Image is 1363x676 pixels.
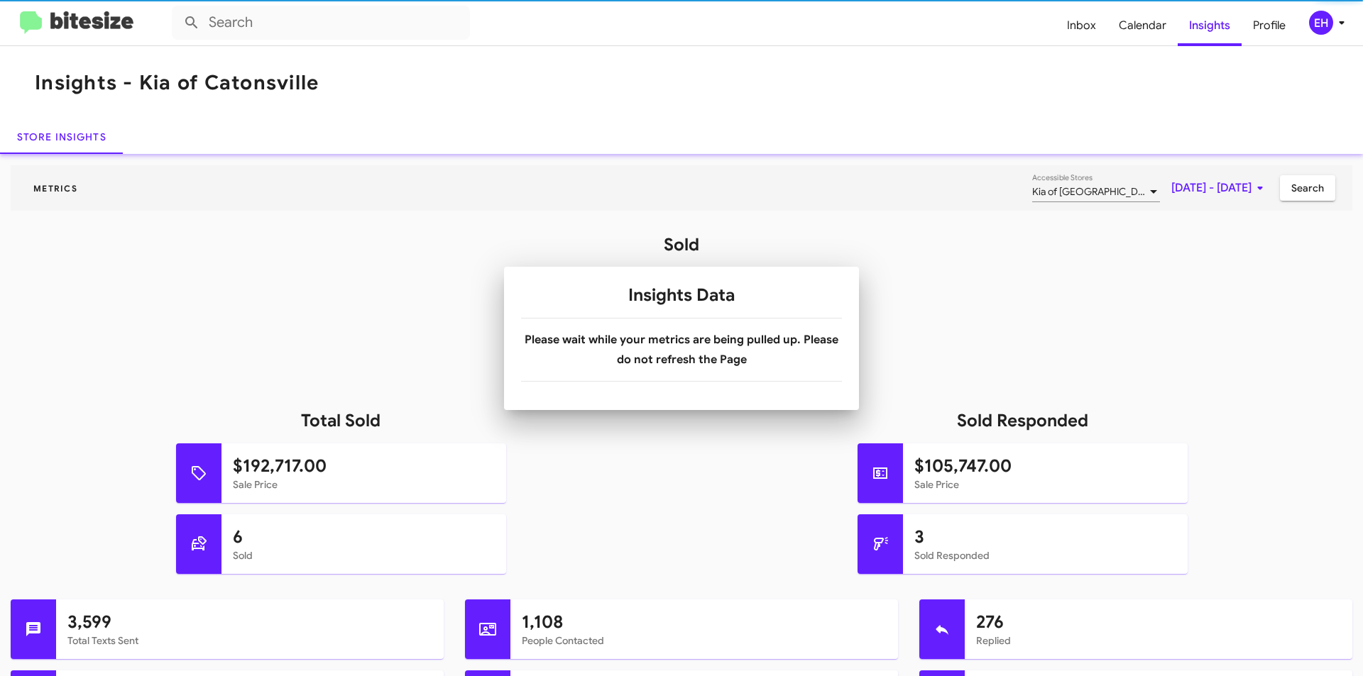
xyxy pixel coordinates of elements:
[976,633,1341,648] mat-card-subtitle: Replied
[1291,175,1324,201] span: Search
[976,611,1341,633] h1: 276
[522,633,887,648] mat-card-subtitle: People Contacted
[1242,5,1297,46] span: Profile
[521,284,842,306] h1: Insights Data
[1178,5,1242,46] span: Insights
[914,455,1176,477] h1: $105,747.00
[914,548,1176,563] mat-card-subtitle: Sold Responded
[233,455,495,477] h1: $192,717.00
[525,333,838,367] b: Please wait while your metrics are being pulled up. Please do not refresh the Page
[1171,175,1269,201] span: [DATE] - [DATE]
[522,611,887,633] h1: 1,108
[1107,5,1178,46] span: Calendar
[914,526,1176,548] h1: 3
[233,548,495,563] mat-card-subtitle: Sold
[681,409,1363,432] h1: Sold Responded
[914,477,1176,492] mat-card-subtitle: Sale Price
[233,526,495,548] h1: 6
[233,477,495,492] mat-card-subtitle: Sale Price
[1056,5,1107,46] span: Inbox
[1032,185,1157,198] span: Kia of [GEOGRAPHIC_DATA]
[67,611,432,633] h1: 3,599
[22,183,89,194] span: Metrics
[1309,11,1333,35] div: EH
[67,633,432,648] mat-card-subtitle: Total Texts Sent
[35,72,319,94] h1: Insights - Kia of Catonsville
[172,6,470,40] input: Search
